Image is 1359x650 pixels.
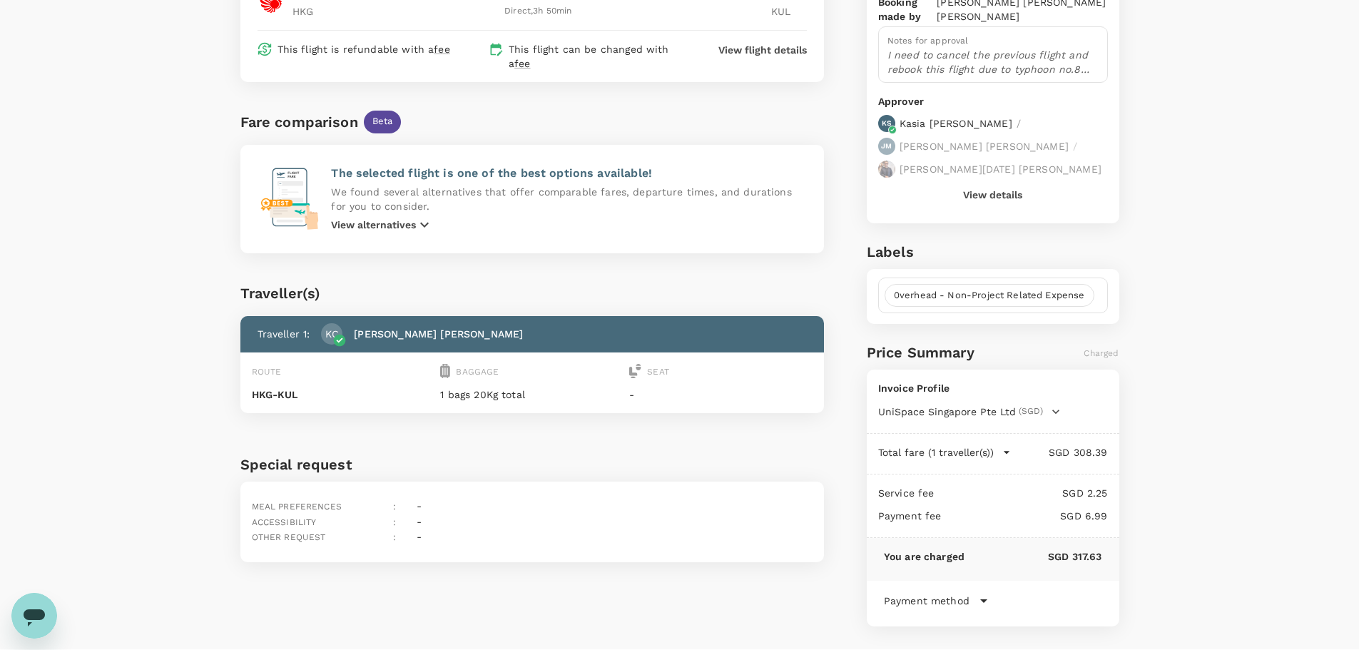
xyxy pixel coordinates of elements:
[11,593,57,639] iframe: Button to launch messaging window
[331,216,433,233] button: View alternatives
[325,327,339,341] p: KC
[1011,445,1108,459] p: SGD 308.39
[881,141,892,151] p: JM
[411,524,422,545] div: -
[240,111,358,133] div: Fare comparison
[882,118,891,128] p: KS
[771,4,807,19] p: KUL
[884,549,964,564] p: You are charged
[1017,116,1021,131] p: /
[1019,405,1043,419] span: (SGD)
[292,4,328,19] p: HKG
[252,517,317,527] span: Accessibility
[393,517,396,527] span: :
[718,43,807,57] button: View flight details
[964,549,1101,564] p: SGD 317.63
[252,532,326,542] span: Other request
[354,327,523,341] p: [PERSON_NAME] [PERSON_NAME]
[456,367,499,377] span: Baggage
[393,502,396,512] span: :
[878,509,942,523] p: Payment fee
[331,185,807,213] p: We found several alternatives that offer comparable fares, departure times, and durations for you...
[1084,348,1119,358] span: Charged
[878,486,935,500] p: Service fee
[878,405,1016,419] span: UniSpace Singapore Pte Ltd
[337,4,740,19] div: Direct , 3h 50min
[411,493,422,514] div: -
[878,405,1060,419] button: UniSpace Singapore Pte Ltd(SGD)
[942,509,1108,523] p: SGD 6.99
[878,445,994,459] p: Total fare (1 traveller(s))
[867,240,1119,263] h6: Labels
[887,48,1099,76] p: I need to cancel the previous flight and rebook this flight due to typhoon no.8 coming to [GEOGRA...
[434,44,449,55] span: fee
[440,387,623,402] p: 1 bags 20Kg total
[900,162,1101,176] p: [PERSON_NAME][DATE] [PERSON_NAME]
[878,445,1011,459] button: Total fare (1 traveller(s))
[278,42,450,56] p: This flight is refundable with a
[935,486,1108,500] p: SGD 2.25
[878,161,895,178] img: avatar-66beb14e4999c.jpeg
[331,218,416,232] p: View alternatives
[252,387,435,402] p: HKG - KUL
[878,381,1108,395] p: Invoice Profile
[629,387,813,402] p: -
[440,364,450,378] img: baggage-icon
[240,282,825,305] div: Traveller(s)
[411,509,422,530] div: -
[885,289,1094,303] span: 0verhead - Non-Project Related Expense
[393,532,396,542] span: :
[258,327,310,341] p: Traveller 1 :
[509,42,691,71] p: This flight can be changed with a
[1073,139,1077,153] p: /
[629,364,641,378] img: seat-icon
[364,115,402,128] span: Beta
[878,94,1108,109] p: Approver
[240,453,825,476] h6: Special request
[331,165,807,182] p: The selected flight is one of the best options available!
[514,58,530,69] span: fee
[887,36,969,46] span: Notes for approval
[252,502,342,512] span: Meal preferences
[900,116,1012,131] p: Kasia [PERSON_NAME]
[252,367,282,377] span: Route
[900,139,1069,153] p: [PERSON_NAME] [PERSON_NAME]
[884,594,969,608] p: Payment method
[867,341,974,364] h6: Price Summary
[647,367,669,377] span: Seat
[963,189,1022,200] button: View details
